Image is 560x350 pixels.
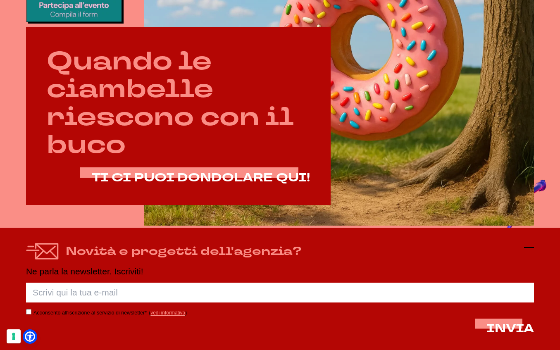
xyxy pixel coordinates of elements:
[486,321,534,336] span: INVIA
[150,310,185,316] a: vedi informativa
[26,267,534,276] p: Ne parla la newsletter. Iscriviti!
[66,243,302,260] h4: Novità e progetti dell'agenzia?
[92,171,310,184] a: TI CI PUOI DONDOLARE QUI!
[7,329,21,343] button: Le tue preferenze relative al consenso per le tecnologie di tracciamento
[47,48,310,158] h2: Quando le ciambelle riescono con il buco
[149,310,187,316] span: ( )
[26,283,534,302] input: Scrivi qui la tua e-mail
[486,322,534,335] button: INVIA
[33,310,147,316] label: Acconsento all’iscrizione al servizio di newsletter*
[92,170,310,186] span: TI CI PUOI DONDOLARE QUI!
[25,331,35,342] a: Open Accessibility Menu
